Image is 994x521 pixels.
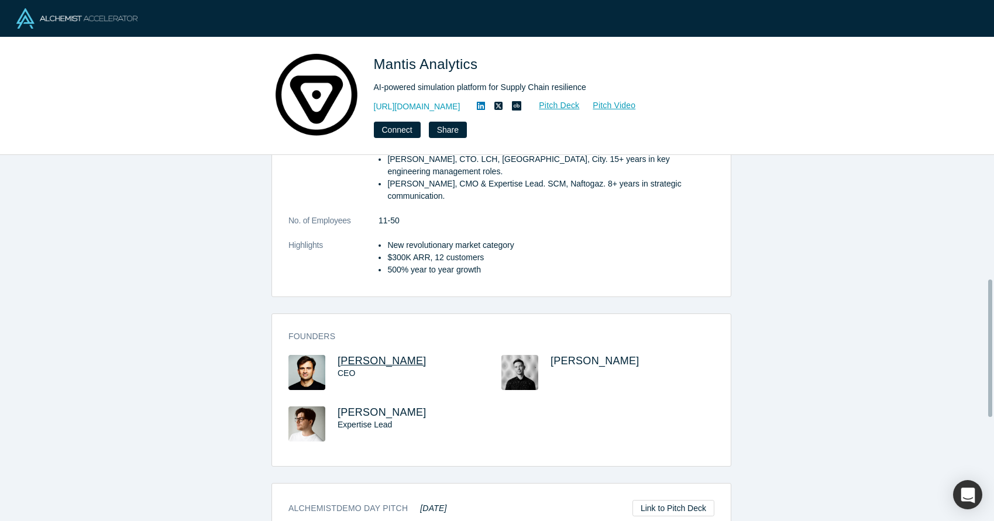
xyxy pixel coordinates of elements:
[288,355,325,390] img: Maksym Tereshchenko's Profile Image
[16,8,137,29] img: Alchemist Logo
[632,500,714,516] a: Link to Pitch Deck
[276,54,357,136] img: Mantis Analytics's Logo
[387,178,714,202] li: [PERSON_NAME], CMO & Expertise Lead. SCM, Naftogaz. 8+ years in strategic communication.
[338,406,427,418] a: [PERSON_NAME]
[526,99,580,112] a: Pitch Deck
[374,56,482,72] span: Mantis Analytics
[387,153,714,178] li: [PERSON_NAME], CTO. LCH, [GEOGRAPHIC_DATA], City. 15+ years in key engineering management roles.
[288,239,379,288] dt: Highlights
[580,99,636,112] a: Pitch Video
[338,420,392,429] span: Expertise Lead
[374,122,421,138] button: Connect
[288,502,447,515] h3: Alchemist Demo Day Pitch
[288,129,379,215] dt: Team Description
[374,101,460,113] a: [URL][DOMAIN_NAME]
[379,215,714,227] dd: 11-50
[387,251,714,264] li: $300K ARR, 12 customers
[338,355,427,367] a: [PERSON_NAME]
[338,368,355,378] span: CEO
[288,330,698,343] h3: Founders
[387,239,714,251] li: New revolutionary market category
[429,122,467,138] button: Share
[501,355,538,390] img: Ostap Vykhopen's Profile Image
[387,264,714,276] li: 500% year to year growth
[288,215,379,239] dt: No. of Employees
[374,81,701,94] div: AI-powered simulation platform for Supply Chain resilience
[420,503,446,513] em: [DATE]
[288,406,325,441] img: Anton Tarasyuk's Profile Image
[551,355,639,367] a: [PERSON_NAME]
